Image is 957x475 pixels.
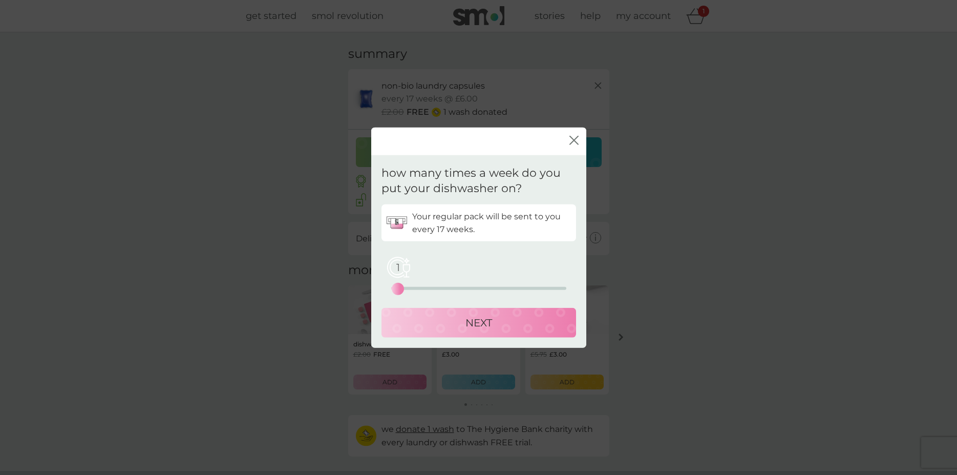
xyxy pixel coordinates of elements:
p: NEXT [465,315,492,331]
span: 1 [385,255,411,280]
p: Your regular pack will be sent to you every 17 weeks. [412,210,571,236]
button: close [569,136,579,147]
button: NEXT [381,308,576,338]
p: how many times a week do you put your dishwasher on? [381,165,576,197]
